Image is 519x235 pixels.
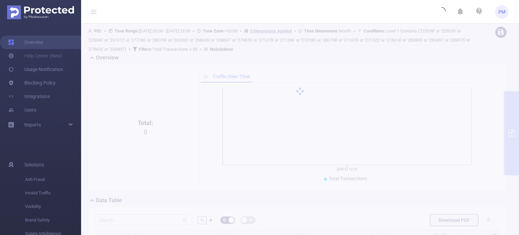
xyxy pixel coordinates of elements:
[7,5,74,19] img: Protected Media
[24,118,41,132] a: Reports
[8,90,50,103] a: Integrations
[24,158,44,171] span: Solutions
[25,213,81,227] span: Brand Safety
[8,76,56,90] a: Blocking Policy
[25,200,81,213] span: Visibility
[438,7,446,17] i: icon: loading
[8,36,44,49] a: Overview
[24,122,41,127] span: Reports
[25,173,81,186] span: Anti-Fraud
[498,5,505,19] span: PM
[25,186,81,200] span: Invalid Traffic
[8,63,63,76] a: Usage Notification
[8,103,36,117] a: Users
